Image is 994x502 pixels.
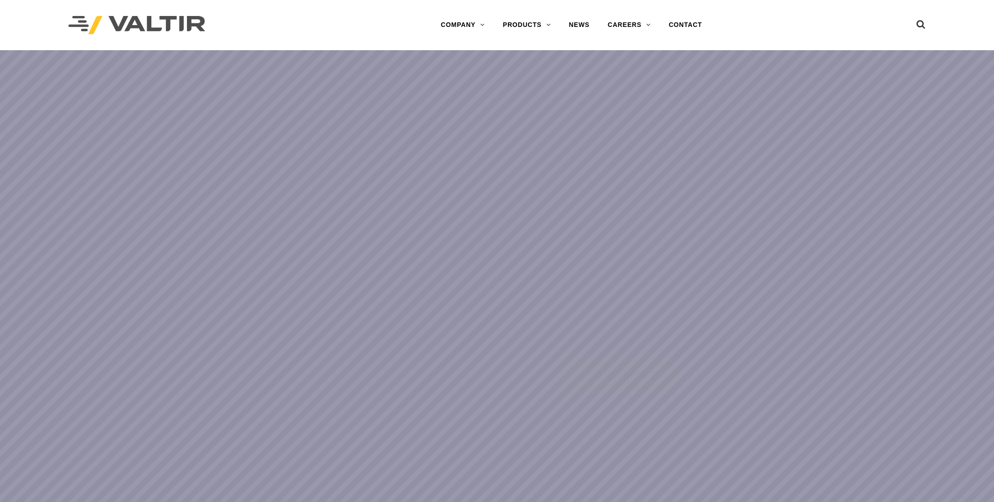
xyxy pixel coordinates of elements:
a: LEARN MORE [559,361,681,391]
a: NEWS [560,16,599,34]
a: PRODUCTS [494,16,560,34]
a: CAREERS [599,16,660,34]
a: CONTACT [660,16,711,34]
a: COMPANY [432,16,494,34]
img: Valtir [68,16,205,35]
